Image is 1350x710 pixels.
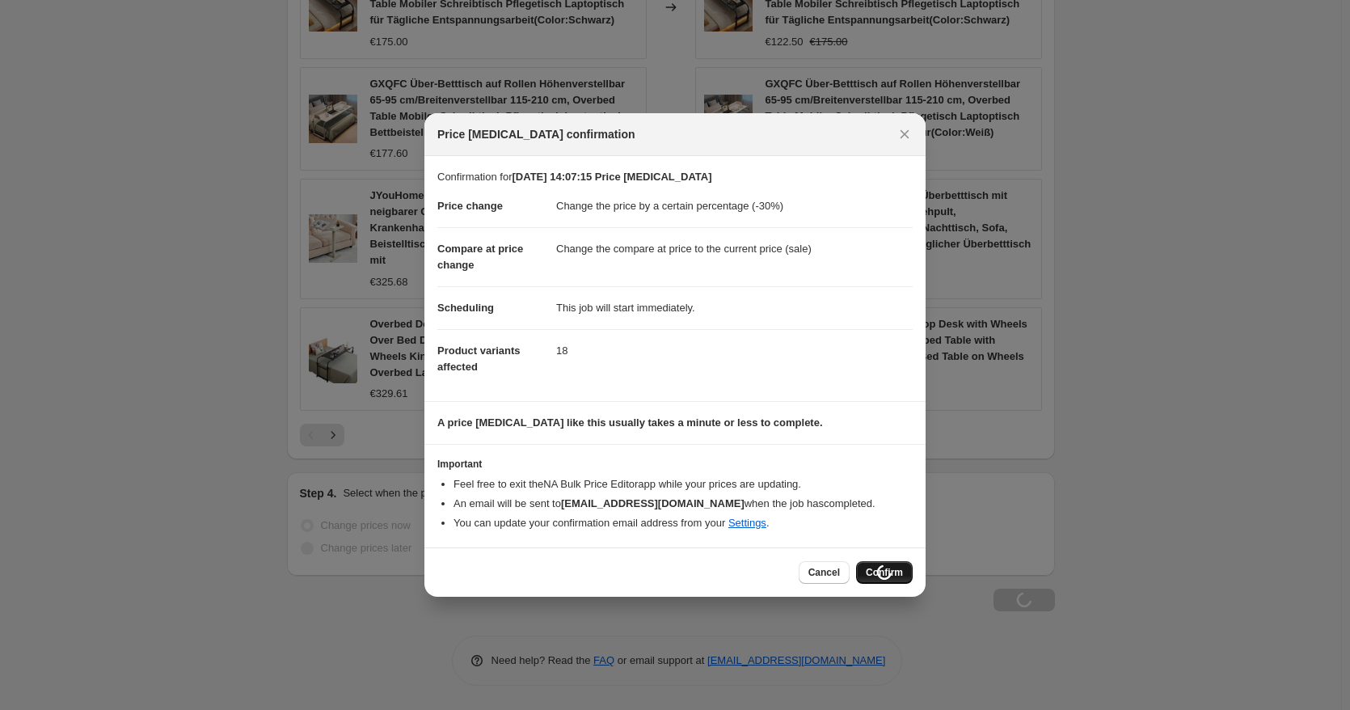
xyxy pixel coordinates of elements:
dd: Change the price by a certain percentage (-30%) [556,185,913,227]
p: Confirmation for [437,169,913,185]
span: Price change [437,200,503,212]
li: An email will be sent to when the job has completed . [454,496,913,512]
b: A price [MEDICAL_DATA] like this usually takes a minute or less to complete. [437,416,823,429]
button: Close [893,123,916,146]
a: Settings [728,517,766,529]
dd: Change the compare at price to the current price (sale) [556,227,913,270]
span: Compare at price change [437,243,523,271]
button: Cancel [799,561,850,584]
span: Scheduling [437,302,494,314]
span: Cancel [808,566,840,579]
b: [EMAIL_ADDRESS][DOMAIN_NAME] [561,497,745,509]
span: Product variants affected [437,344,521,373]
span: Price [MEDICAL_DATA] confirmation [437,126,635,142]
dd: 18 [556,329,913,372]
dd: This job will start immediately. [556,286,913,329]
h3: Important [437,458,913,471]
li: Feel free to exit the NA Bulk Price Editor app while your prices are updating. [454,476,913,492]
b: [DATE] 14:07:15 Price [MEDICAL_DATA] [512,171,711,183]
li: You can update your confirmation email address from your . [454,515,913,531]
